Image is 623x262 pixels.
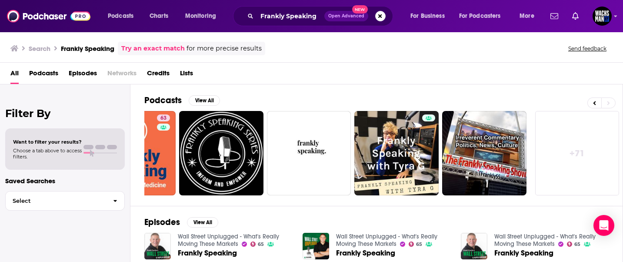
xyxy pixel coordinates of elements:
a: 65 [409,242,423,247]
a: Wall Street Unplugged - What's Really Moving These Markets [494,233,596,248]
a: Charts [144,9,173,23]
span: Charts [150,10,168,22]
a: Frankly Speaking [336,249,395,257]
a: Show notifications dropdown [547,9,562,24]
button: Select [5,191,125,211]
a: All [10,66,19,84]
a: PodcastsView All [144,95,220,106]
span: Choose a tab above to access filters. [13,148,82,160]
span: Want to filter your results? [13,139,82,145]
a: Lists [180,66,193,84]
button: View All [189,95,220,106]
button: open menu [102,9,145,23]
a: Frankly Speaking [178,249,237,257]
span: For Podcasters [459,10,501,22]
span: 63 [160,114,167,123]
span: Open Advanced [328,14,364,18]
img: Frankly Speaking [303,233,329,259]
button: View All [187,217,218,228]
a: 63 [157,114,170,121]
span: Networks [107,66,137,84]
span: More [520,10,534,22]
p: Saved Searches [5,177,125,185]
a: Wall Street Unplugged - What's Really Moving These Markets [178,233,279,248]
span: Podcasts [108,10,133,22]
a: Try an exact match [121,44,185,54]
input: Search podcasts, credits, & more... [257,9,324,23]
button: open menu [453,9,513,23]
button: Show profile menu [593,7,612,26]
a: EpisodesView All [144,217,218,228]
a: Episodes [69,66,97,84]
button: open menu [404,9,456,23]
a: Podcasts [29,66,58,84]
span: For Business [410,10,445,22]
a: Frankly Speaking [494,249,553,257]
img: Frankly Speaking [144,233,171,259]
h3: Frankly Speaking [61,44,114,53]
img: Podchaser - Follow, Share and Rate Podcasts [7,8,90,24]
a: Wall Street Unplugged - What's Really Moving These Markets [336,233,437,248]
span: New [352,5,368,13]
a: 65 [567,242,581,247]
button: Send feedback [566,45,609,52]
div: Search podcasts, credits, & more... [241,6,401,26]
h3: Search [29,44,50,53]
span: Logged in as WachsmanNY [593,7,612,26]
img: Frankly Speaking [461,233,487,259]
a: +71 [535,111,620,195]
h2: Episodes [144,217,180,228]
a: 65 [250,242,264,247]
a: Credits [147,66,170,84]
span: 65 [416,242,422,246]
a: Show notifications dropdown [569,9,582,24]
h2: Podcasts [144,95,182,106]
span: 65 [574,242,580,246]
h2: Filter By [5,107,125,120]
button: Open AdvancedNew [324,11,368,21]
button: open menu [513,9,545,23]
img: User Profile [593,7,612,26]
span: for more precise results [187,44,262,54]
span: 65 [258,242,264,246]
span: Select [6,198,106,204]
button: open menu [179,9,227,23]
div: Open Intercom Messenger [593,215,614,236]
span: Monitoring [185,10,216,22]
